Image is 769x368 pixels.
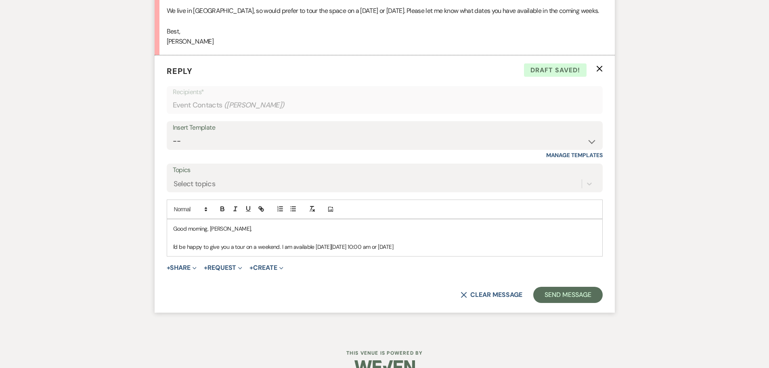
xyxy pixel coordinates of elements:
button: Clear message [461,292,522,298]
button: Share [167,265,197,271]
span: Draft saved! [524,63,587,77]
p: Best, [167,26,603,37]
span: ( [PERSON_NAME] ) [224,100,285,111]
p: [PERSON_NAME] [167,36,603,47]
div: Event Contacts [173,97,597,113]
p: I'd be happy to give you a tour on a weekend. I am available [DATE][DATE] 10:00 am or [DATE] [173,242,596,251]
span: + [167,265,170,271]
span: + [249,265,253,271]
span: + [204,265,207,271]
p: Recipients* [173,87,597,97]
a: Manage Templates [546,151,603,159]
label: Topics [173,164,597,176]
p: We live in [GEOGRAPHIC_DATA], so would prefer to tour the space on a [DATE] or [DATE]. Please let... [167,6,603,16]
span: Reply [167,66,193,76]
button: Send Message [533,287,602,303]
button: Create [249,265,283,271]
p: Good morning, [PERSON_NAME], [173,224,596,233]
div: Insert Template [173,122,597,134]
div: Select topics [174,179,216,189]
button: Request [204,265,242,271]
